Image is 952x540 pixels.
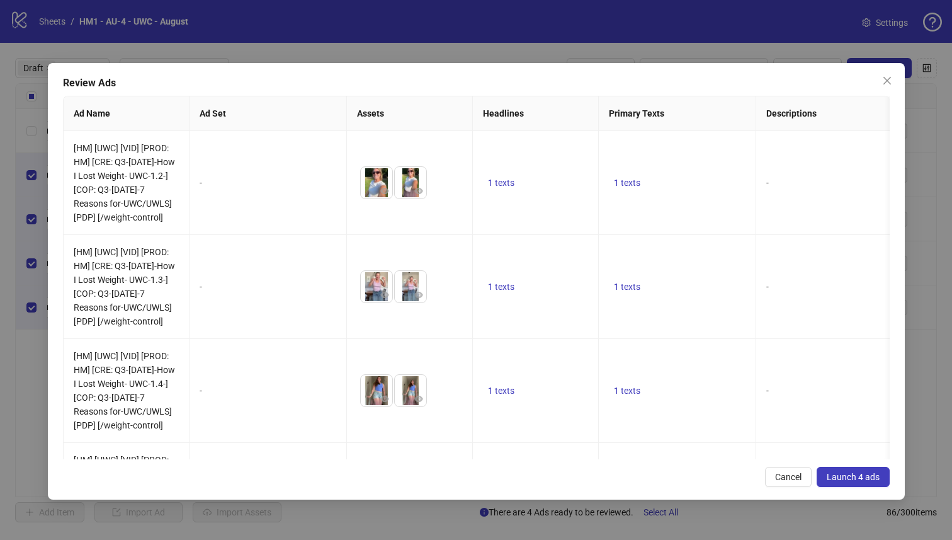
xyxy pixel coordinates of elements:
[774,472,801,482] span: Cancel
[411,183,426,198] button: Preview
[766,386,769,396] span: -
[411,287,426,302] button: Preview
[74,143,175,222] span: [HM] [UWC] [VID] [PROD: HM] [CRE: Q3-[DATE]-How I Lost Weight- UWC-1.2-][COP: Q3-[DATE]-7 Reasons...
[380,187,389,195] span: eye
[361,271,392,302] img: Asset 1
[614,386,640,396] span: 1 texts
[609,175,645,190] button: 1 texts
[74,351,175,430] span: [HM] [UWC] [VID] [PROD: HM] [CRE: Q3-[DATE]-How I Lost Weight- UWC-1.4-][COP: Q3-[DATE]-7 Reasons...
[200,384,336,398] div: -
[473,96,599,131] th: Headlines
[414,290,423,299] span: eye
[766,178,769,188] span: -
[483,279,519,294] button: 1 texts
[347,96,473,131] th: Assets
[395,271,426,302] img: Asset 2
[380,290,389,299] span: eye
[609,383,645,398] button: 1 texts
[377,287,392,302] button: Preview
[200,176,336,190] div: -
[488,178,514,188] span: 1 texts
[816,467,889,487] button: Launch 4 ads
[881,76,892,86] span: close
[74,247,175,326] span: [HM] [UWC] [VID] [PROD: HM] [CRE: Q3-[DATE]-How I Lost Weight- UWC-1.3-][COP: Q3-[DATE]-7 Reasons...
[361,167,392,198] img: Asset 1
[614,178,640,188] span: 1 texts
[414,187,423,195] span: eye
[411,391,426,406] button: Preview
[766,282,769,292] span: -
[414,394,423,403] span: eye
[826,472,879,482] span: Launch 4 ads
[764,467,811,487] button: Cancel
[488,386,514,396] span: 1 texts
[395,375,426,406] img: Asset 2
[756,96,914,131] th: Descriptions
[483,175,519,190] button: 1 texts
[64,96,190,131] th: Ad Name
[599,96,756,131] th: Primary Texts
[63,76,890,91] div: Review Ads
[200,280,336,294] div: -
[74,455,175,534] span: [HM] [UWC] [VID] [PROD: HM] [CRE: Q3-[DATE]-How I Lost Weight-UWC-1.1-4x5][COP: Q3-[DATE]-7 Reaso...
[377,391,392,406] button: Preview
[614,282,640,292] span: 1 texts
[190,96,347,131] th: Ad Set
[876,71,897,91] button: Close
[488,282,514,292] span: 1 texts
[377,183,392,198] button: Preview
[483,383,519,398] button: 1 texts
[380,394,389,403] span: eye
[609,279,645,294] button: 1 texts
[395,167,426,198] img: Asset 2
[361,375,392,406] img: Asset 1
